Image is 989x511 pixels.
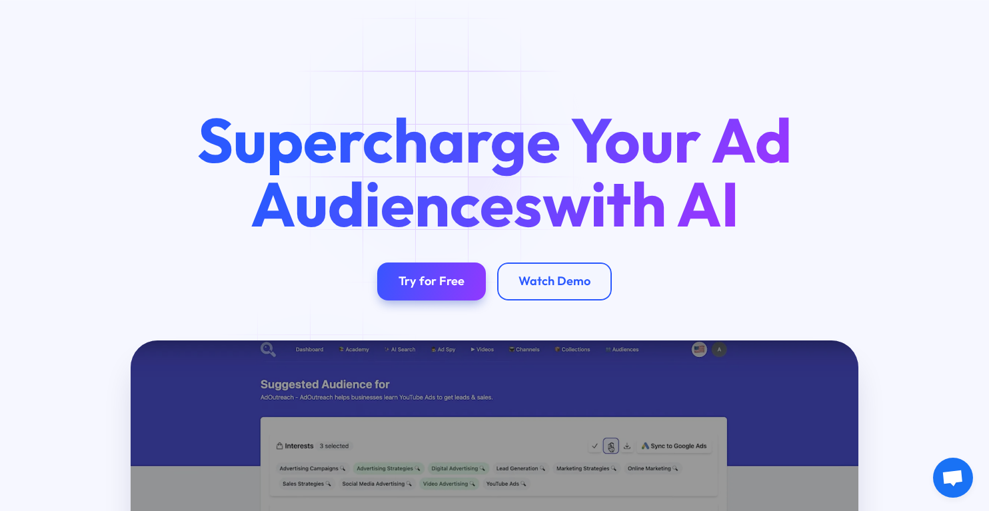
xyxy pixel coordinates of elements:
[377,262,487,300] a: Try for Free
[518,274,590,289] div: Watch Demo
[933,458,973,498] a: Conversa aberta
[542,165,739,243] span: with AI
[171,108,818,236] h1: Supercharge Your Ad Audiences
[399,274,465,289] div: Try for Free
